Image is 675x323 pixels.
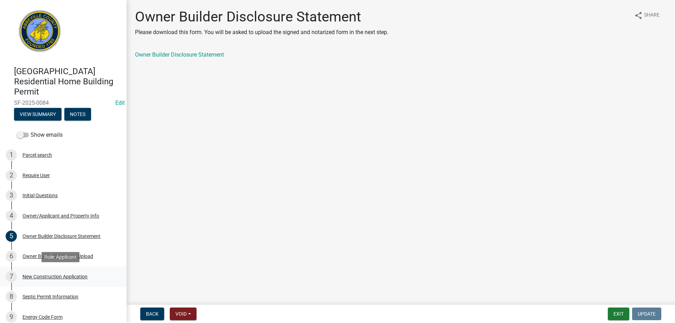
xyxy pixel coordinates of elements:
[22,274,88,279] div: New Construction Application
[6,231,17,242] div: 5
[22,193,58,198] div: Initial Questions
[115,99,125,106] a: Edit
[14,7,66,59] img: Abbeville County, South Carolina
[6,170,17,181] div: 2
[135,51,224,58] a: Owner Builder Disclosure Statement
[644,11,660,20] span: Share
[135,8,388,25] h1: Owner Builder Disclosure Statement
[14,108,62,121] button: View Summary
[175,311,187,317] span: Void
[6,190,17,201] div: 3
[22,315,63,319] div: Energy Code Form
[6,311,17,323] div: 9
[6,291,17,302] div: 8
[146,311,159,317] span: Back
[6,251,17,262] div: 6
[22,173,50,178] div: Require User
[64,108,91,121] button: Notes
[115,99,125,106] wm-modal-confirm: Edit Application Number
[608,308,629,320] button: Exit
[64,112,91,118] wm-modal-confirm: Notes
[135,28,388,37] p: Please download this form. You will be asked to upload the signed and notarized form in the next ...
[22,234,101,239] div: Owner Builder Disclosure Statement
[6,149,17,161] div: 1
[6,210,17,221] div: 4
[22,294,78,299] div: Septic Permit Information
[22,254,93,259] div: Owner Builder Disclosure Upload
[638,311,656,317] span: Update
[634,11,643,20] i: share
[17,131,63,139] label: Show emails
[6,271,17,282] div: 7
[14,99,112,106] span: SF-2025-0084
[41,252,79,262] div: Role: Applicant
[14,66,121,97] h4: [GEOGRAPHIC_DATA] Residential Home Building Permit
[632,308,661,320] button: Update
[22,213,99,218] div: Owner/Applicant and Property Info
[14,112,62,118] wm-modal-confirm: Summary
[140,308,164,320] button: Back
[170,308,197,320] button: Void
[629,8,665,22] button: shareShare
[22,153,52,157] div: Parcel search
